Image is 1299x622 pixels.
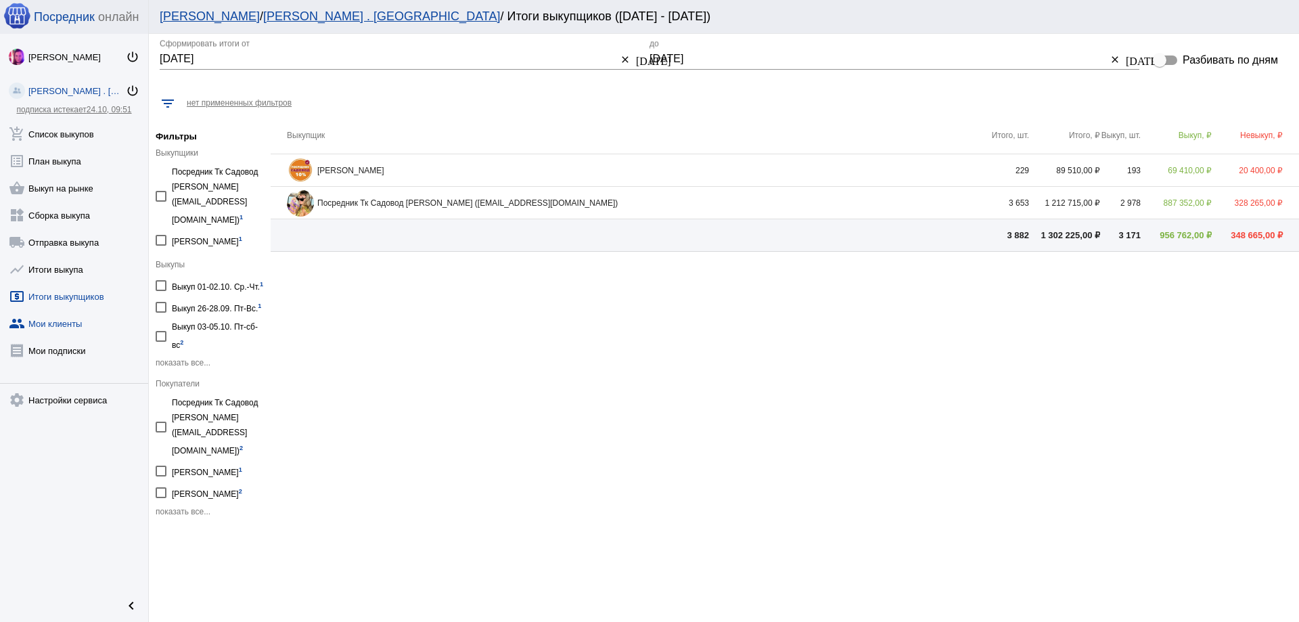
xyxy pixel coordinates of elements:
[1029,219,1100,252] td: 1 302 225,00 ₽
[287,190,314,217] img: klfIT1i2k3saJfNGA6XPqTU7p5ZjdXiiDsm8fFA7nihaIQp9Knjm0Fohy3f__4ywE27KCYV1LPWaOQBexqZpekWk.jpg
[9,234,25,250] mat-icon: local_shipping
[156,131,264,141] h5: Фильтры
[172,462,242,480] div: [PERSON_NAME]
[87,105,132,114] span: 24.10, 09:51
[1029,116,1100,154] th: Итого, ₽
[34,10,95,24] span: Посредник
[156,260,264,269] div: Выкупы
[240,214,243,221] small: 1
[172,395,264,458] div: Посредник Тк Садовод [PERSON_NAME] ([EMAIL_ADDRESS][DOMAIN_NAME])
[1029,187,1100,219] td: 1 212 715,00 ₽
[160,9,260,23] a: [PERSON_NAME]
[9,315,25,332] mat-icon: group
[172,276,263,294] div: Выкуп 01-02.10. Ср.-Чт.
[1141,154,1212,187] td: 69 410,00 ₽
[9,126,25,142] mat-icon: add_shopping_cart
[172,164,264,227] div: Посредник Тк Садовод [PERSON_NAME] ([EMAIL_ADDRESS][DOMAIN_NAME])
[1100,187,1141,219] td: 2 978
[287,157,988,184] div: [PERSON_NAME]
[1212,154,1299,187] td: 20 400,00 ₽
[239,488,242,495] small: 2
[988,154,1029,187] td: 229
[1126,53,1137,66] mat-icon: [DATE]
[1141,116,1212,154] th: Выкуп, ₽
[156,507,210,516] span: показать все...
[287,157,314,184] img: J8RfdJJRNTHWayLKbPEw_dhHK62TrMwm8AylaHQLyl3l2RK61b2vAy1OGYOuYMOqAqJylcJbE0O5XV5yADIaMjAk.jpg
[9,207,25,223] mat-icon: widgets
[258,303,261,309] small: 1
[240,445,243,451] small: 2
[1212,219,1299,252] td: 348 665,00 ₽
[1100,219,1141,252] td: 3 171
[1141,219,1212,252] td: 956 762,00 ₽
[9,288,25,305] mat-icon: local_atm
[260,281,263,288] small: 1
[1110,53,1120,66] mat-icon: clear
[187,98,292,108] span: нет примененных фильтров
[1029,154,1100,187] td: 89 510,00 ₽
[156,358,210,368] span: показать все...
[1100,154,1141,187] td: 193
[263,9,500,23] a: [PERSON_NAME] . [GEOGRAPHIC_DATA]
[9,392,25,408] mat-icon: settings
[9,261,25,277] mat-icon: show_chart
[3,2,30,29] img: apple-icon-60x60.png
[28,52,126,62] div: [PERSON_NAME]
[156,379,264,388] div: Покупатели
[9,153,25,169] mat-icon: list_alt
[239,466,242,473] small: 1
[239,236,242,242] small: 1
[172,483,242,502] div: [PERSON_NAME]
[28,86,126,96] div: [PERSON_NAME] . [GEOGRAPHIC_DATA]
[636,53,647,66] mat-icon: [DATE]
[16,105,131,114] a: подписка истекает24.10, 09:51
[287,190,988,217] div: Посредник Тк Садовод [PERSON_NAME] ([EMAIL_ADDRESS][DOMAIN_NAME])
[1212,116,1299,154] th: Невыкуп, ₽
[271,116,988,154] th: Выкупщик
[9,342,25,359] mat-icon: receipt
[123,598,139,614] mat-icon: chevron_left
[620,53,631,66] mat-icon: clear
[126,84,139,97] mat-icon: power_settings_new
[172,231,242,249] div: [PERSON_NAME]
[156,148,264,158] div: Выкупщики
[9,180,25,196] mat-icon: shopping_basket
[126,50,139,64] mat-icon: power_settings_new
[988,219,1029,252] td: 3 882
[180,339,183,346] small: 2
[1212,187,1299,219] td: 328 265,00 ₽
[988,187,1029,219] td: 3 653
[988,116,1029,154] th: Итого, шт.
[9,49,25,65] img: 73xLq58P2BOqs-qIllg3xXCtabieAB0OMVER0XTxHpc0AjG-Rb2SSuXsq4It7hEfqgBcQNho.jpg
[160,95,176,112] mat-icon: filter_list
[98,10,139,24] span: онлайн
[172,319,264,353] div: Выкуп 03-05.10. Пт-сб-вс
[160,9,1275,24] div: / / Итоги выкупщиков ([DATE] - [DATE])
[1100,116,1141,154] th: Выкуп, шт.
[1141,187,1212,219] td: 887 352,00 ₽
[9,83,25,99] img: community_200.png
[172,298,261,316] div: Выкуп 26-28.09. Пт-Вс.
[1183,52,1278,68] span: Разбивать по дням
